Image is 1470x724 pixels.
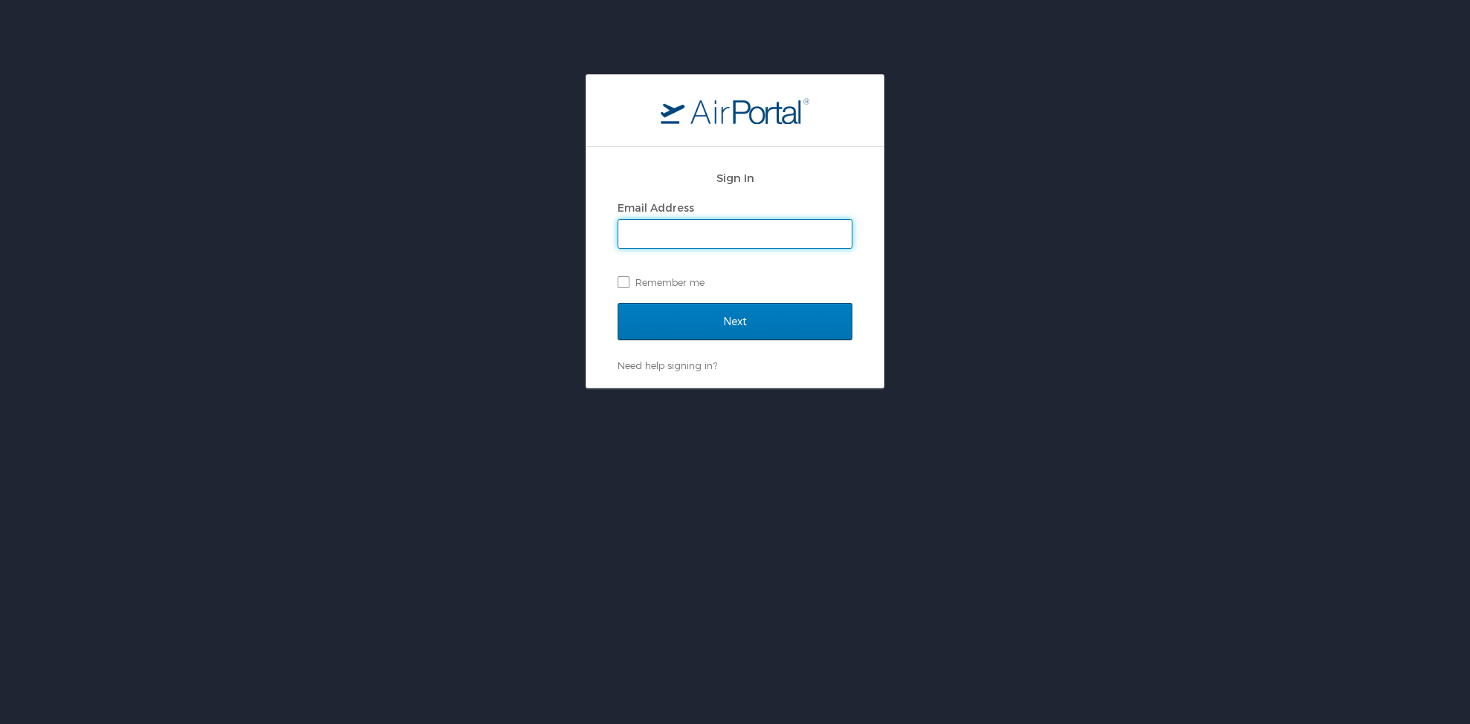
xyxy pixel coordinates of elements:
img: logo [661,97,809,124]
label: Email Address [618,201,694,214]
input: Next [618,303,852,340]
a: Need help signing in? [618,359,717,371]
label: Remember me [618,271,852,293]
h2: Sign In [618,169,852,186]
